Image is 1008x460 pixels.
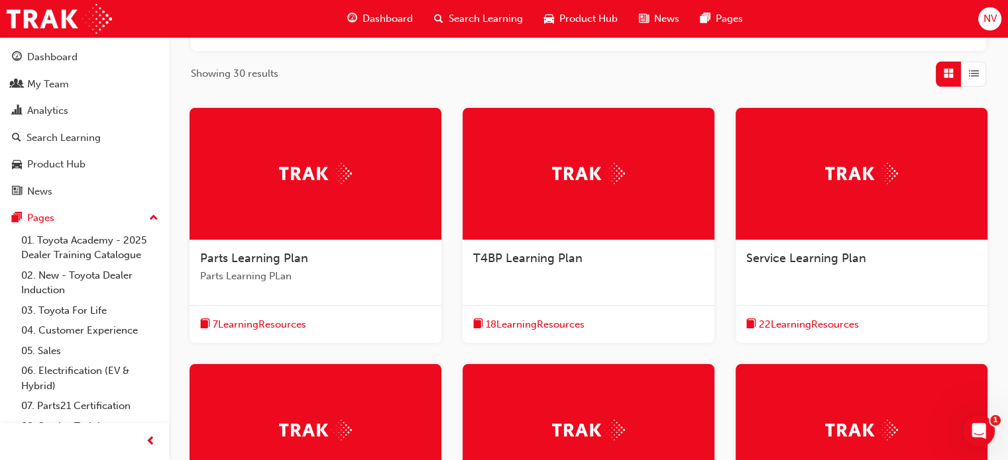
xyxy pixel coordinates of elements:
img: Trak [825,420,898,440]
span: car-icon [544,11,554,27]
a: pages-iconPages [690,5,754,32]
a: Search Learning [5,126,164,150]
div: Pages [27,210,54,226]
span: Parts Learning Plan [200,251,308,265]
a: TrakService Learning Planbook-icon22LearningResources [736,108,987,344]
button: Pages [5,206,164,230]
a: 06. Electrification (EV & Hybrid) [16,361,164,396]
span: Dashboard [363,11,413,26]
a: TrakT4BP Learning Planbook-icon18LearningResources [463,108,714,344]
a: search-iconSearch Learning [423,5,533,32]
a: guage-iconDashboard [337,5,423,32]
a: car-iconProduct Hub [533,5,628,32]
span: Product Hub [559,11,618,26]
span: Pages [716,11,743,26]
span: 7 Learning Resources [213,317,306,332]
img: Trak [552,420,625,440]
div: Analytics [27,103,68,118]
img: Trak [825,163,898,183]
span: pages-icon [12,212,22,224]
span: search-icon [12,132,21,144]
img: Trak [279,163,352,183]
span: search-icon [434,11,443,27]
span: guage-icon [347,11,357,27]
a: 08. Service Training [16,416,164,437]
a: 05. Sales [16,341,164,361]
span: Showing 30 results [191,66,278,81]
span: book-icon [473,316,483,333]
a: news-iconNews [628,5,690,32]
div: Product Hub [27,157,85,172]
span: chart-icon [12,105,22,117]
span: up-icon [149,210,158,227]
img: Trak [7,4,112,34]
a: 02. New - Toyota Dealer Induction [16,265,164,300]
button: book-icon7LearningResources [200,316,306,333]
img: Trak [279,420,352,440]
span: T4BP Learning Plan [473,251,583,265]
a: Dashboard [5,45,164,69]
span: News [654,11,679,26]
span: 1 [990,415,1001,426]
iframe: Intercom live chat [963,415,995,447]
button: book-icon22LearningResources [746,316,859,333]
div: Dashboard [27,50,78,65]
a: 01. Toyota Academy - 2025 Dealer Training Catalogue [16,230,164,265]
a: Analytics [5,99,164,123]
a: TrakParts Learning PlanParts Learning PLanbook-icon7LearningResources [190,108,441,344]
span: people-icon [12,79,22,91]
div: Search Learning [27,130,101,146]
a: News [5,179,164,204]
span: List [969,66,979,81]
img: Trak [552,163,625,183]
a: 07. Parts21 Certification [16,396,164,416]
span: 18 Learning Resources [486,317,585,332]
span: guage-icon [12,52,22,64]
span: news-icon [12,186,22,198]
span: Parts Learning PLan [200,269,431,284]
span: car-icon [12,159,22,171]
span: news-icon [639,11,649,27]
span: prev-icon [146,434,156,450]
span: pages-icon [700,11,710,27]
span: book-icon [200,316,210,333]
span: Grid [944,66,954,81]
button: NV [978,7,1001,30]
div: My Team [27,77,69,92]
span: Service Learning Plan [746,251,866,265]
span: 22 Learning Resources [759,317,859,332]
div: News [27,184,52,199]
span: Search Learning [449,11,523,26]
span: book-icon [746,316,756,333]
span: NV [983,11,996,26]
button: DashboardMy TeamAnalyticsSearch LearningProduct HubNews [5,42,164,206]
a: Product Hub [5,152,164,177]
a: 04. Customer Experience [16,320,164,341]
a: 03. Toyota For Life [16,300,164,321]
button: book-icon18LearningResources [473,316,585,333]
a: My Team [5,72,164,97]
